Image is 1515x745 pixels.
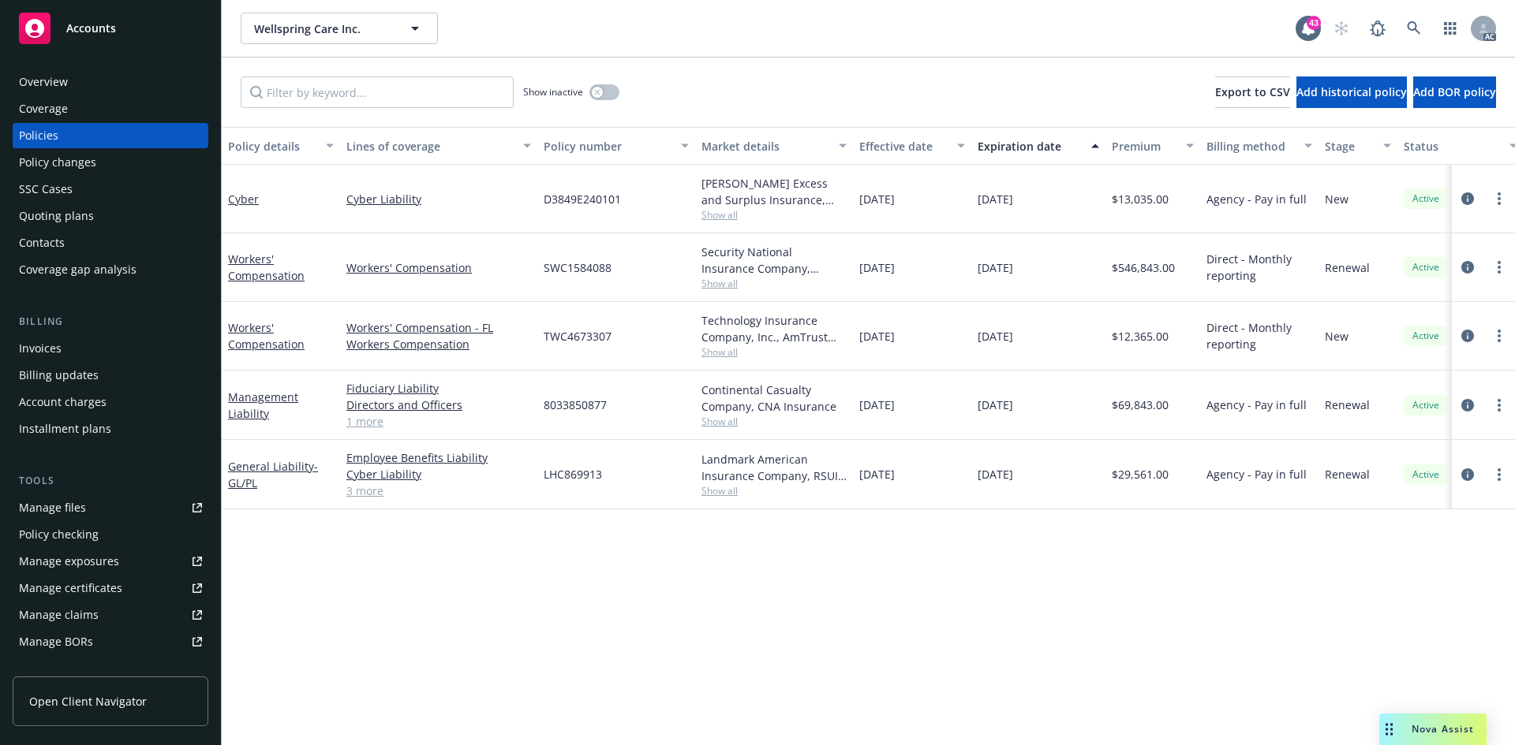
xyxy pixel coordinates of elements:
div: [PERSON_NAME] Excess and Surplus Insurance, Inc., [PERSON_NAME] Group, RT Specialty Insurance Ser... [701,175,847,208]
span: Accounts [66,22,116,35]
a: circleInformation [1458,189,1477,208]
span: New [1325,191,1349,207]
div: Billing [13,314,208,330]
div: Overview [19,69,68,95]
a: General Liability [228,459,318,490]
div: Contacts [19,230,65,255]
span: TWC4673307 [544,328,612,345]
span: Open Client Navigator [29,693,147,710]
a: SSC Cases [13,177,208,202]
div: Summary of insurance [19,656,139,681]
a: Workers' Compensation [228,320,305,352]
button: Policy number [537,127,695,165]
div: Expiration date [978,138,1082,155]
a: more [1490,189,1509,208]
div: SSC Cases [19,177,73,202]
span: $546,843.00 [1112,259,1175,276]
div: Billing method [1206,138,1295,155]
a: Installment plans [13,416,208,441]
a: Summary of insurance [13,656,208,681]
div: Coverage gap analysis [19,257,137,282]
div: Security National Insurance Company, AmTrust Financial Services, RT Specialty Insurance Services,... [701,244,847,277]
div: Billing updates [19,363,99,388]
button: Lines of coverage [340,127,537,165]
span: Renewal [1325,259,1370,276]
span: Active [1410,467,1442,482]
a: Manage certificates [13,576,208,601]
div: Lines of coverage [346,138,514,155]
a: Switch app [1435,13,1466,44]
div: Policies [19,123,58,148]
span: Agency - Pay in full [1206,191,1307,207]
a: Manage files [13,495,208,520]
span: Show inactive [523,85,583,99]
span: [DATE] [978,191,1013,207]
a: more [1490,465,1509,484]
a: Fiduciary Liability [346,380,531,397]
span: [DATE] [978,259,1013,276]
div: Policy changes [19,150,96,175]
span: Wellspring Care Inc. [254,20,391,37]
a: more [1490,326,1509,345]
a: circleInformation [1458,465,1477,484]
a: Workers' Compensation [228,251,305,283]
div: Manage BORs [19,629,93,654]
a: Workers' Compensation - FL Workers Compensation [346,319,531,352]
a: Coverage gap analysis [13,257,208,282]
span: Active [1410,260,1442,274]
div: Coverage [19,96,68,121]
a: Management Liability [228,389,298,421]
a: circleInformation [1458,326,1477,345]
div: Invoices [19,336,62,361]
a: Start snowing [1326,13,1357,44]
div: Status [1404,138,1500,155]
button: Export to CSV [1215,76,1290,108]
span: [DATE] [978,328,1013,345]
a: Policy changes [13,150,208,175]
button: Policy details [222,127,340,165]
a: Employee Benefits Liability [346,449,531,466]
span: Nova Assist [1412,722,1474,736]
span: D3849E240101 [544,191,621,207]
a: Manage claims [13,602,208,628]
button: Stage [1319,127,1397,165]
a: Directors and Officers [346,397,531,413]
span: Active [1410,192,1442,206]
div: Market details [701,138,829,155]
a: Cyber Liability [346,191,531,207]
span: Active [1410,398,1442,412]
a: Policies [13,123,208,148]
div: Installment plans [19,416,111,441]
span: Show all [701,277,847,290]
div: Landmark American Insurance Company, RSUI Group, RT Specialty Insurance Services, LLC (RSG Specia... [701,451,847,484]
div: Policy details [228,138,316,155]
span: Show all [701,415,847,428]
a: Search [1398,13,1430,44]
div: Stage [1325,138,1374,155]
input: Filter by keyword... [241,76,514,108]
span: Show all [701,208,847,222]
button: Billing method [1200,127,1319,165]
span: Show all [701,484,847,497]
span: [DATE] [859,328,895,345]
span: [DATE] [859,191,895,207]
a: Overview [13,69,208,95]
a: Report a Bug [1362,13,1393,44]
a: Invoices [13,336,208,361]
span: [DATE] [978,397,1013,413]
span: Add historical policy [1296,84,1407,99]
a: Quoting plans [13,203,208,229]
a: circleInformation [1458,396,1477,415]
button: Expiration date [971,127,1105,165]
button: Market details [695,127,853,165]
span: Renewal [1325,466,1370,482]
a: Coverage [13,96,208,121]
button: Nova Assist [1379,713,1487,745]
div: Technology Insurance Company, Inc., AmTrust Financial Services, RT Specialty Insurance Services, ... [701,312,847,345]
span: 8033850877 [544,397,607,413]
div: Policy checking [19,522,99,547]
div: Quoting plans [19,203,94,229]
a: Account charges [13,389,208,415]
a: Manage exposures [13,549,208,574]
span: [DATE] [859,466,895,482]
